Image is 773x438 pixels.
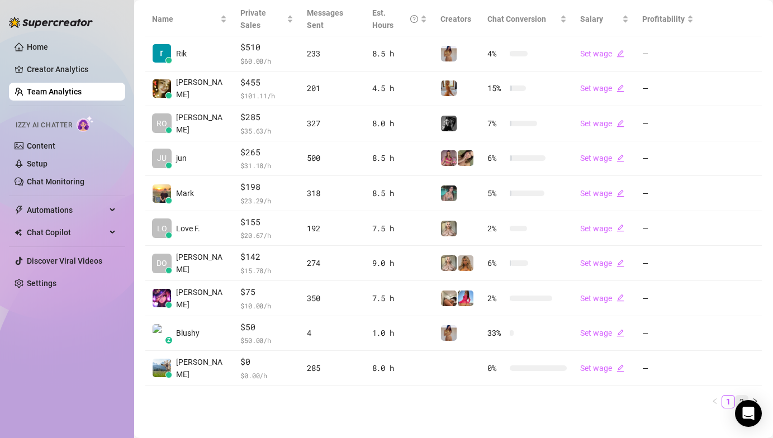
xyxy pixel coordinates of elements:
div: 274 [307,257,359,269]
span: Profitability [642,15,685,23]
span: 15 % [487,82,505,94]
span: Blushy [176,327,200,339]
span: thunderbolt [15,206,23,215]
span: jun [176,152,187,164]
th: Creators [434,2,481,36]
span: question-circle [410,7,418,31]
li: Previous Page [708,395,722,408]
button: left [708,395,722,408]
span: Private Sales [240,8,266,30]
div: 233 [307,47,359,60]
span: edit [616,189,624,197]
span: $ 60.00 /h [240,55,293,66]
span: $ 20.67 /h [240,230,293,241]
img: logo-BBDzfeDw.svg [9,17,93,28]
span: 2 % [487,222,505,235]
span: $155 [240,216,293,229]
span: $ 0.00 /h [240,370,293,381]
img: Maddie (VIP) [458,291,473,306]
span: edit [616,224,624,232]
img: Ellie (VIP) [441,255,457,271]
img: Ellie (VIP) [441,221,457,236]
span: $ 35.63 /h [240,125,293,136]
span: [PERSON_NAME] [176,286,227,311]
td: — [636,316,700,351]
div: 7.5 h [372,222,428,235]
div: 8.5 h [372,152,428,164]
img: Chat Copilot [15,228,22,236]
span: 2 % [487,292,505,304]
div: Open Intercom Messenger [735,400,762,427]
span: RO [157,117,167,130]
span: $142 [240,250,293,264]
td: — [636,36,700,72]
div: 4.5 h [372,82,428,94]
span: $ 15.78 /h [240,265,293,276]
span: 6 % [487,152,505,164]
a: Chat Monitoring [27,177,84,186]
span: 7 % [487,117,505,130]
span: Messages Sent [307,8,343,30]
div: 201 [307,82,359,94]
img: Georgia (VIP) [441,325,457,341]
span: $265 [240,146,293,159]
span: edit [616,84,624,92]
li: 1 [722,395,735,408]
span: $ 101.11 /h [240,90,293,101]
a: Set wageedit [580,328,624,337]
span: JU [157,152,167,164]
span: $ 10.00 /h [240,300,293,311]
img: Mark [153,184,171,203]
a: Settings [27,279,56,288]
span: [PERSON_NAME] [176,251,227,275]
a: Set wageedit [580,259,624,268]
span: right [752,398,758,404]
a: 1 [722,396,734,408]
a: Set wageedit [580,224,624,233]
span: LO [157,222,167,235]
a: Home [27,42,48,51]
td: — [636,246,700,281]
div: 318 [307,187,359,199]
span: 0 % [487,362,505,374]
img: Rik [153,44,171,63]
a: Set wageedit [580,189,624,198]
th: Name [145,2,234,36]
div: 285 [307,362,359,374]
span: edit [616,154,624,162]
a: Set wageedit [580,49,624,58]
img: Georgia (VIP) [441,46,457,61]
div: 7.5 h [372,292,428,304]
div: 350 [307,292,359,304]
img: MJaee (VIP) [441,185,457,201]
button: right [748,395,762,408]
span: Love F. [176,222,200,235]
span: $0 [240,355,293,369]
a: Discover Viral Videos [27,256,102,265]
span: $ 31.18 /h [240,160,293,171]
td: — [636,106,700,141]
td: — [636,176,700,211]
span: [PERSON_NAME] [176,76,227,101]
span: Name [152,13,218,25]
div: 4 [307,327,359,339]
span: edit [616,329,624,337]
td: — [636,141,700,177]
span: $50 [240,321,293,334]
span: DO [157,257,167,269]
li: 2 [735,395,748,408]
span: $ 23.29 /h [240,195,293,206]
td: — [636,281,700,316]
div: 8.5 h [372,47,428,60]
span: Izzy AI Chatter [16,120,72,131]
div: 327 [307,117,359,130]
div: 500 [307,152,359,164]
a: Set wageedit [580,154,624,163]
span: left [712,398,718,404]
span: $198 [240,180,293,194]
span: $510 [240,41,293,54]
img: deia jane boise… [153,79,171,98]
div: 8.0 h [372,117,428,130]
span: edit [616,259,624,267]
div: 9.0 h [372,257,428,269]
